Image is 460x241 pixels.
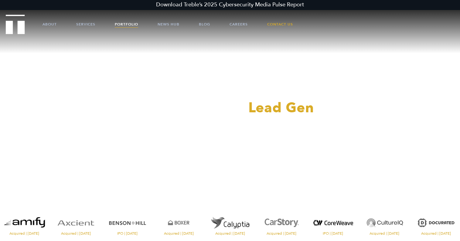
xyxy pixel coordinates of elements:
[206,232,254,235] span: Acquired | [DATE]
[309,232,357,235] span: IPO | [DATE]
[206,212,254,235] a: Visit the website
[76,15,95,33] a: Services
[267,15,293,33] a: Contact Us
[0,212,49,235] a: Visit the website
[155,212,203,235] a: Visit the Boxer website
[6,15,25,34] img: Treble logo
[257,212,306,233] img: CarStory logo
[52,212,100,233] img: Axcient logo
[0,232,49,235] span: Acquired | [DATE]
[103,232,151,235] span: IPO | [DATE]
[115,15,138,33] a: Portfolio
[257,212,306,235] a: Visit the CarStory website
[52,232,100,235] span: Acquired | [DATE]
[309,212,357,235] a: Visit the website
[103,212,151,233] img: Benson Hill logo
[103,212,151,235] a: Visit the Benson Hill website
[155,212,203,233] img: Boxer logo
[257,232,306,235] span: Acquired | [DATE]
[199,15,210,33] a: Blog
[360,212,409,235] a: Visit the Culture IQ website
[158,15,179,33] a: News Hub
[248,98,314,117] span: Lead Gen
[155,232,203,235] span: Acquired | [DATE]
[360,212,409,233] img: Culture IQ logo
[360,232,409,235] span: Acquired | [DATE]
[43,15,57,33] a: About
[412,212,460,235] a: Visit the Docurated website
[412,212,460,233] img: Docurated logo
[412,232,460,235] span: Acquired | [DATE]
[52,212,100,235] a: Visit the Axcient website
[230,15,248,33] a: Careers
